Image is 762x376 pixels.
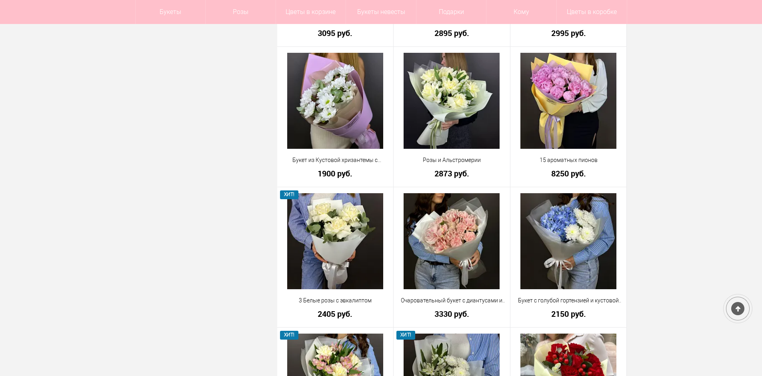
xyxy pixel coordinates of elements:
a: Букет с голубой гортензией и кустовой хризантемой [516,296,622,305]
a: 3 Белые розы с эвкалиптом [282,296,388,305]
a: 2150 руб. [516,310,622,318]
a: Букет из Кустовой хризантемы с [PERSON_NAME] [282,156,388,164]
a: 8250 руб. [516,169,622,178]
a: 2873 руб. [399,169,505,178]
a: Очаровательный букет с диантусами и розой [399,296,505,305]
img: 15 ароматных пионов [520,53,616,149]
img: Розы и Альстромерии [404,53,500,149]
span: ХИТ! [396,331,415,339]
span: ХИТ! [280,331,299,339]
a: 2995 руб. [516,29,622,37]
a: 3095 руб. [282,29,388,37]
a: 1900 руб. [282,169,388,178]
a: 15 ароматных пионов [516,156,622,164]
img: Букет из Кустовой хризантемы с Зеленью [287,53,383,149]
img: Очаровательный букет с диантусами и розой [404,193,500,289]
span: ХИТ! [280,190,299,199]
img: Букет с голубой гортензией и кустовой хризантемой [520,193,616,289]
a: Розы и Альстромерии [399,156,505,164]
img: 3 Белые розы с эвкалиптом [287,193,383,289]
a: 2405 руб. [282,310,388,318]
a: 3330 руб. [399,310,505,318]
a: 2895 руб. [399,29,505,37]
